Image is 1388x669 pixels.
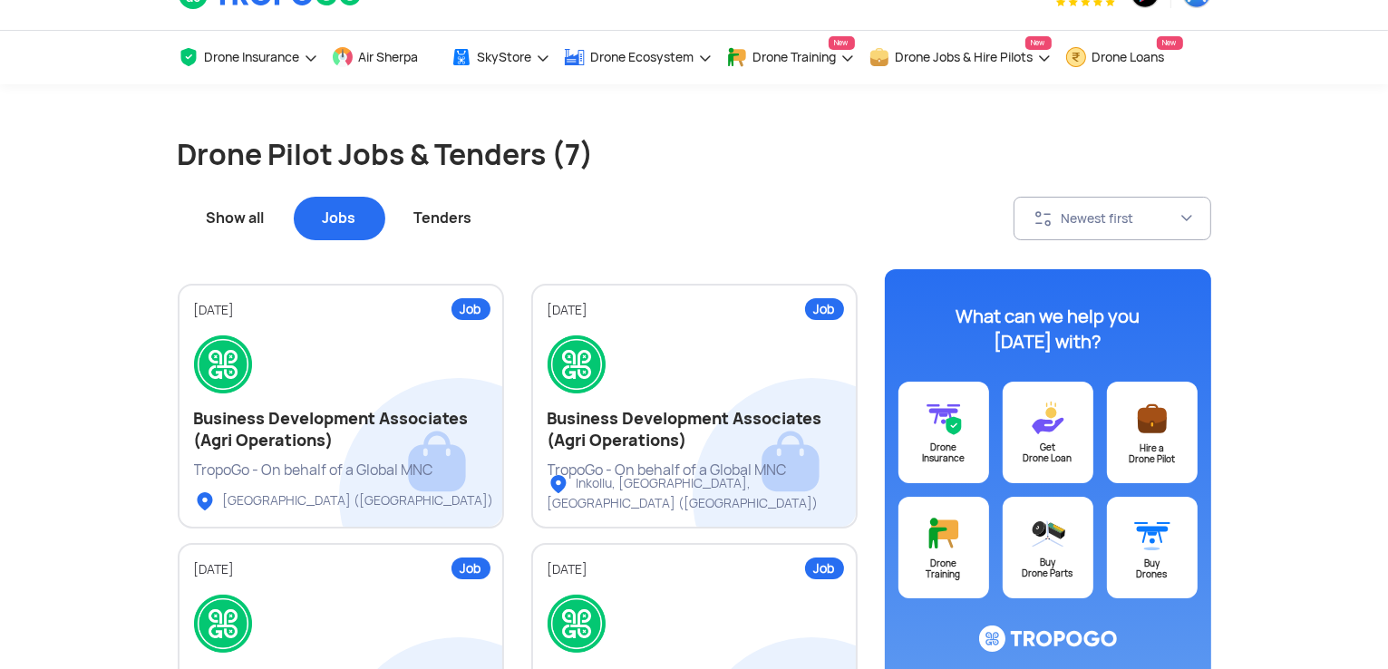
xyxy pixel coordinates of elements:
img: ic_loans@3x.svg [1030,400,1066,436]
div: Hire a Drone Pilot [1107,443,1198,465]
div: Inkollu, [GEOGRAPHIC_DATA], [GEOGRAPHIC_DATA] ([GEOGRAPHIC_DATA]) [548,473,871,512]
div: Drone Insurance [898,442,989,464]
a: Drone LoansNew [1065,31,1183,84]
img: ic_drone_insurance@3x.svg [926,400,962,436]
div: Tenders [385,197,501,240]
img: logo.png [548,595,606,653]
div: Jobs [294,197,385,240]
a: Job[DATE]Business Development Associates (Agri Operations)TropoGo - On behalf of a Global MNC[GEO... [178,284,504,528]
div: Newest first [1062,210,1179,227]
div: Get Drone Loan [1003,442,1093,464]
div: Buy Drone Parts [1003,557,1093,579]
div: [DATE] [548,302,841,319]
img: logo.png [194,335,252,393]
div: Show all [178,197,294,240]
a: SkyStore [451,31,550,84]
button: Newest first [1014,197,1211,240]
a: Drone TrainingNew [726,31,855,84]
span: Drone Jobs & Hire Pilots [896,50,1034,64]
div: Job [805,557,844,579]
div: Job [451,298,490,320]
span: Drone Insurance [205,50,300,64]
div: [DATE] [548,561,841,578]
span: Air Sherpa [359,50,419,64]
span: New [1025,36,1052,50]
h2: Business Development Associates (Agri Operations) [194,408,488,451]
span: New [1157,36,1183,50]
img: ic_droneparts@3x.svg [1030,515,1066,551]
a: Drone Ecosystem [564,31,713,84]
h2: Business Development Associates (Agri Operations) [548,408,841,451]
img: ic_buydrone@3x.svg [1134,515,1170,552]
span: SkyStore [478,50,532,64]
a: Drone Jobs & Hire PilotsNew [869,31,1052,84]
img: logo.png [548,335,606,393]
div: Drone Training [898,558,989,580]
a: GetDrone Loan [1003,382,1093,483]
div: What can we help you [DATE] with? [935,304,1161,354]
h1: Drone Pilot Jobs & Tenders (7) [178,135,1211,175]
a: BuyDrone Parts [1003,497,1093,598]
span: Drone Ecosystem [591,50,694,64]
a: DroneTraining [898,497,989,598]
a: Job[DATE]Business Development Associates (Agri Operations)TropoGo - On behalf of a Global MNCInko... [531,284,858,528]
img: ic_locationlist.svg [194,490,216,512]
span: New [829,36,855,50]
a: Hire aDrone Pilot [1107,382,1198,483]
span: Drone Loans [1092,50,1165,64]
div: [GEOGRAPHIC_DATA] ([GEOGRAPHIC_DATA]) [194,490,494,512]
img: ic_logo@3x.svg [979,625,1117,653]
a: BuyDrones [1107,497,1198,598]
img: ic_postajob@3x.svg [1134,400,1170,437]
div: Buy Drones [1107,558,1198,580]
div: [DATE] [194,561,488,578]
div: Job [451,557,490,579]
div: TropoGo - On behalf of a Global MNC [194,461,488,480]
img: ic_training@3x.svg [926,515,962,552]
div: Job [805,298,844,320]
a: DroneInsurance [898,382,989,483]
div: TropoGo - On behalf of a Global MNC [548,461,841,480]
a: Air Sherpa [332,31,437,84]
span: Drone Training [753,50,837,64]
a: Drone Insurance [178,31,318,84]
img: ic_locationlist.svg [548,473,569,495]
div: [DATE] [194,302,488,319]
img: logo.png [194,595,252,653]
